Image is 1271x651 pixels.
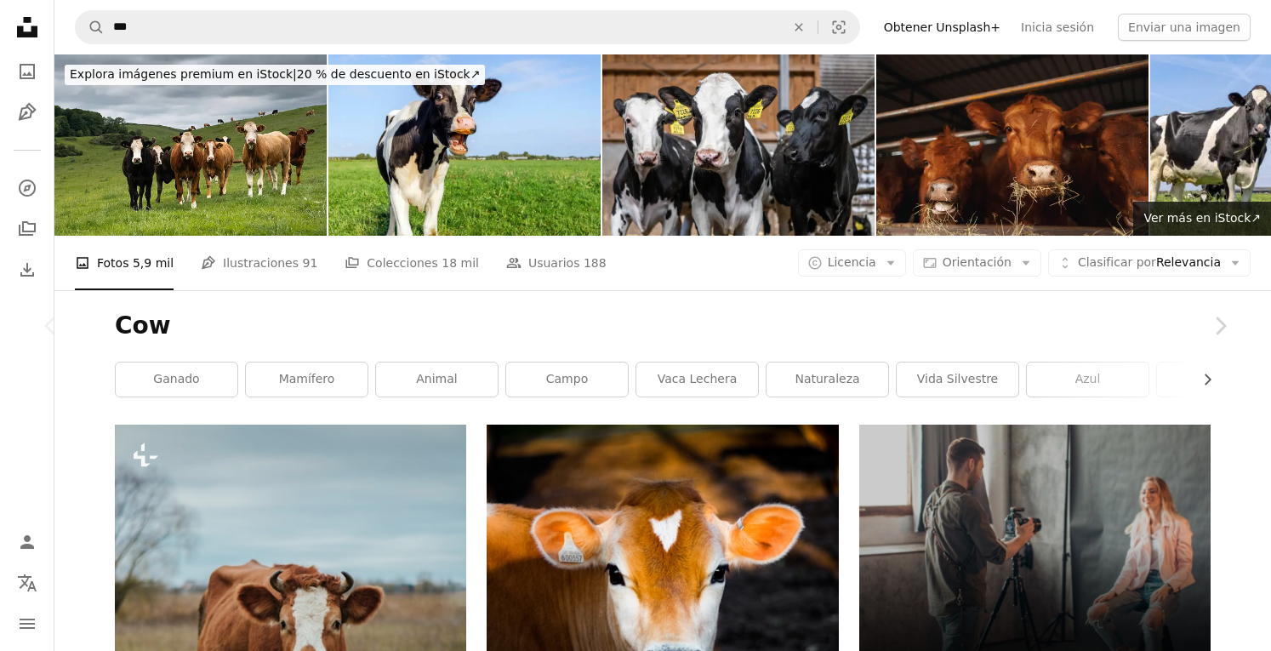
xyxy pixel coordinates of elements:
img: Ganado lechero en la granja [602,54,875,236]
a: Iniciar sesión / Registrarse [10,525,44,559]
button: Búsqueda visual [818,11,859,43]
a: Ilustraciones 91 [201,236,317,290]
span: Orientación [943,255,1012,269]
span: 91 [302,254,317,272]
h1: Cow [115,311,1211,341]
a: Siguiente [1169,244,1271,408]
a: Fotografía de enfoque selectivo de vaca marrón [487,626,838,642]
a: Colecciones [10,212,44,246]
button: Idioma [10,566,44,600]
span: Relevancia [1078,254,1221,271]
span: 20 % de descuento en iStock ↗ [70,67,480,81]
img: Grupo de ganado vacuno mirando a la cámara [54,54,327,236]
span: 188 [584,254,607,272]
a: Fotos [10,54,44,89]
button: Enviar una imagen [1118,14,1251,41]
a: Ver más en iStock↗ [1133,202,1271,236]
span: Licencia [828,255,876,269]
a: Explorar [10,171,44,205]
span: Ver más en iStock ↗ [1143,211,1261,225]
img: Retrato divertido de una vaca gritando, mostrando encías, dientes y lengua [328,54,601,236]
a: Explora imágenes premium en iStock|20 % de descuento en iStock↗ [54,54,495,95]
span: Clasificar por [1078,255,1156,269]
a: azul [1027,363,1148,397]
a: ganado [116,363,237,397]
button: Borrar [780,11,818,43]
a: animal [376,363,498,397]
button: Menú [10,607,44,641]
button: Orientación [913,249,1041,277]
img: Cows Enjoying Their Meal [876,54,1148,236]
button: Clasificar porRelevancia [1048,249,1251,277]
span: Explora imágenes premium en iStock | [70,67,297,81]
form: Encuentra imágenes en todo el sitio [75,10,860,44]
a: mamífero [246,363,368,397]
a: campo [506,363,628,397]
a: Inicia sesión [1011,14,1104,41]
a: naturaleza [767,363,888,397]
a: Colecciones 18 mil [345,236,479,290]
a: Ilustraciones [10,95,44,129]
a: Obtener Unsplash+ [874,14,1011,41]
span: 18 mil [442,254,479,272]
a: vida silvestre [897,363,1018,397]
button: Buscar en Unsplash [76,11,105,43]
button: Licencia [798,249,906,277]
a: vaca lechera [636,363,758,397]
a: Usuarios 188 [506,236,607,290]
